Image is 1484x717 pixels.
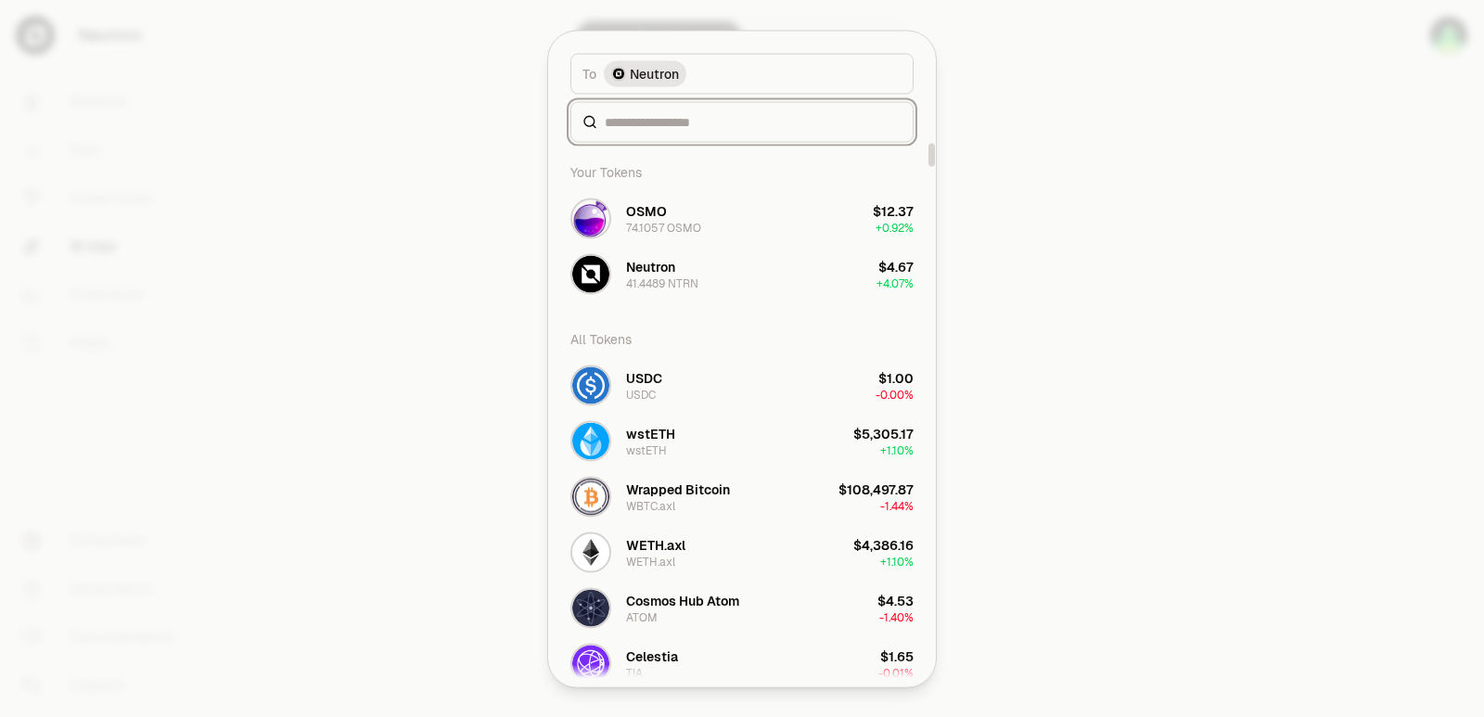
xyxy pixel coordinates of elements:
[613,68,624,79] img: Neutron Logo
[559,580,925,635] button: ATOM LogoCosmos Hub AtomATOM$4.53-1.40%
[559,190,925,246] button: OSMO LogoOSMO74.1057 OSMO$12.37+0.92%
[572,589,609,626] img: ATOM Logo
[878,665,914,680] span: -0.01%
[559,246,925,301] button: NTRN LogoNeutron41.4489 NTRN$4.67+4.07%
[630,64,679,83] span: Neutron
[559,153,925,190] div: Your Tokens
[626,220,701,235] div: 74.1057 OSMO
[626,275,698,290] div: 41.4489 NTRN
[838,480,914,498] div: $108,497.87
[877,591,914,609] div: $4.53
[626,609,658,624] div: ATOM
[572,533,609,570] img: WETH.axl Logo
[559,468,925,524] button: WBTC.axl LogoWrapped BitcoinWBTC.axl$108,497.87-1.44%
[626,424,675,442] div: wstETH
[626,498,675,513] div: WBTC.axl
[626,665,643,680] div: TIA
[880,442,914,457] span: + 1.10%
[559,524,925,580] button: WETH.axl LogoWETH.axlWETH.axl$4,386.16+1.10%
[559,413,925,468] button: wstETH LogowstETHwstETH$5,305.17+1.10%
[878,257,914,275] div: $4.67
[880,498,914,513] span: -1.44%
[853,424,914,442] div: $5,305.17
[626,535,685,554] div: WETH.axl
[878,368,914,387] div: $1.00
[572,422,609,459] img: wstETH Logo
[572,255,609,292] img: NTRN Logo
[626,647,678,665] div: Celestia
[873,201,914,220] div: $12.37
[876,387,914,402] span: -0.00%
[876,220,914,235] span: + 0.92%
[626,442,667,457] div: wstETH
[572,199,609,237] img: OSMO Logo
[582,64,596,83] span: To
[572,645,609,682] img: TIA Logo
[626,201,667,220] div: OSMO
[626,480,730,498] div: Wrapped Bitcoin
[559,320,925,357] div: All Tokens
[626,554,675,569] div: WETH.axl
[880,554,914,569] span: + 1.10%
[626,368,662,387] div: USDC
[570,53,914,94] button: ToNeutron LogoNeutron
[559,357,925,413] button: USDC LogoUSDCUSDC$1.00-0.00%
[626,257,675,275] div: Neutron
[572,366,609,403] img: USDC Logo
[572,478,609,515] img: WBTC.axl Logo
[880,647,914,665] div: $1.65
[559,635,925,691] button: TIA LogoCelestiaTIA$1.65-0.01%
[626,591,739,609] div: Cosmos Hub Atom
[626,387,656,402] div: USDC
[853,535,914,554] div: $4,386.16
[876,275,914,290] span: + 4.07%
[879,609,914,624] span: -1.40%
